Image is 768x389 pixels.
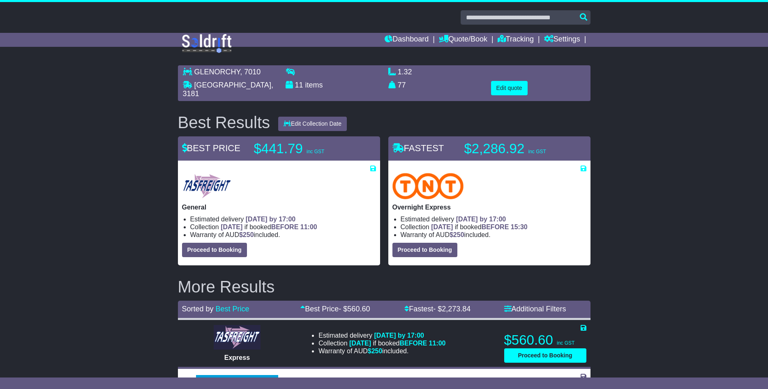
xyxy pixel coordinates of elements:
li: Estimated delivery [401,215,586,223]
span: [DATE] by 17:00 [374,332,424,339]
span: 11 [295,81,303,89]
img: Tasfreight: General [182,173,232,199]
a: Tracking [498,33,534,47]
button: Edit quote [491,81,528,95]
li: Estimated delivery [190,215,376,223]
span: 11:00 [429,340,446,347]
span: , 3181 [183,81,273,98]
button: Proceed to Booking [392,243,457,257]
span: $ [239,231,254,238]
div: Best Results [174,113,274,131]
p: $2,286.92 [464,140,567,157]
span: 560.60 [347,305,370,313]
p: $441.79 [254,140,357,157]
span: [DATE] [431,223,453,230]
span: inc GST [557,340,574,346]
button: Edit Collection Date [278,117,347,131]
li: Warranty of AUD included. [318,347,445,355]
h2: More Results [178,278,590,296]
span: 250 [243,231,254,238]
li: Collection [190,223,376,231]
span: inc GST [307,149,324,154]
a: Fastest- $2,273.84 [404,305,470,313]
span: if booked [221,223,317,230]
span: BEFORE [271,223,299,230]
span: - $ [433,305,470,313]
span: , 7010 [240,68,261,76]
span: if booked [349,340,445,347]
p: Overnight Express [392,203,586,211]
span: 77 [398,81,406,89]
p: $560.60 [504,332,586,348]
span: inc GST [528,149,546,154]
span: Express [224,354,250,361]
span: 250 [453,231,464,238]
li: Collection [318,339,445,347]
span: BEFORE [482,223,509,230]
li: Warranty of AUD included. [401,231,586,239]
li: Collection [401,223,586,231]
li: Warranty of AUD included. [190,231,376,239]
a: Best Price- $560.60 [300,305,370,313]
img: TNT Domestic: Overnight Express [392,173,464,199]
span: BEST PRICE [182,143,240,153]
button: Proceed to Booking [182,243,247,257]
a: Dashboard [385,33,429,47]
span: FASTEST [392,143,444,153]
span: [DATE] by 17:00 [456,216,506,223]
span: 11:00 [300,223,317,230]
span: 250 [371,348,383,354]
a: Additional Filters [504,305,566,313]
button: Proceed to Booking [504,348,586,363]
span: [GEOGRAPHIC_DATA] [194,81,271,89]
span: GLENORCHY [194,68,240,76]
p: General [182,203,376,211]
span: - $ [339,305,370,313]
span: 15:30 [511,223,528,230]
a: Best Price [216,305,249,313]
span: BEFORE [399,340,427,347]
span: items [305,81,323,89]
li: Estimated delivery [318,331,445,339]
span: 2,273.84 [442,305,470,313]
span: 1.32 [398,68,412,76]
a: Quote/Book [439,33,487,47]
span: $ [450,231,464,238]
span: [DATE] [349,340,371,347]
a: Settings [544,33,580,47]
img: Tasfreight: Express [214,325,261,350]
span: [DATE] by 17:00 [246,216,296,223]
span: $ [368,348,383,354]
span: [DATE] [221,223,242,230]
span: Sorted by [182,305,214,313]
span: if booked [431,223,527,230]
